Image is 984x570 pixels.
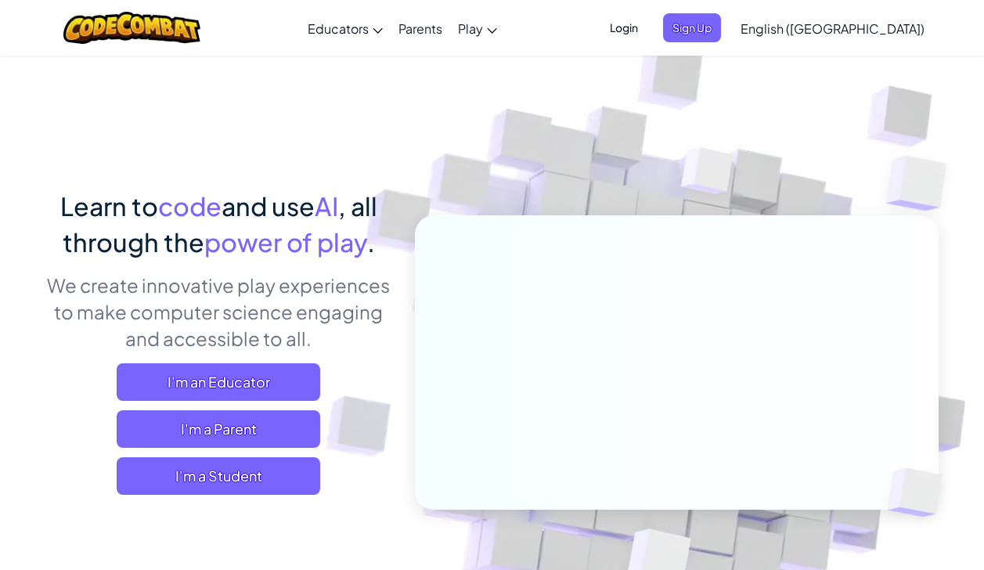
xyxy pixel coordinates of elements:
[204,226,367,258] span: power of play
[63,12,200,44] img: CodeCombat logo
[46,272,391,352] p: We create innovative play experiences to make computer science engaging and accessible to all.
[308,20,369,37] span: Educators
[741,20,925,37] span: English ([GEOGRAPHIC_DATA])
[391,7,450,49] a: Parents
[117,363,320,401] a: I'm an Educator
[733,7,932,49] a: English ([GEOGRAPHIC_DATA])
[651,117,764,233] img: Overlap cubes
[450,7,505,49] a: Play
[117,410,320,448] a: I'm a Parent
[315,190,338,222] span: AI
[458,20,483,37] span: Play
[222,190,315,222] span: and use
[60,190,158,222] span: Learn to
[861,435,979,550] img: Overlap cubes
[367,226,375,258] span: .
[117,457,320,495] button: I'm a Student
[300,7,391,49] a: Educators
[600,13,647,42] button: Login
[663,13,721,42] button: Sign Up
[158,190,222,222] span: code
